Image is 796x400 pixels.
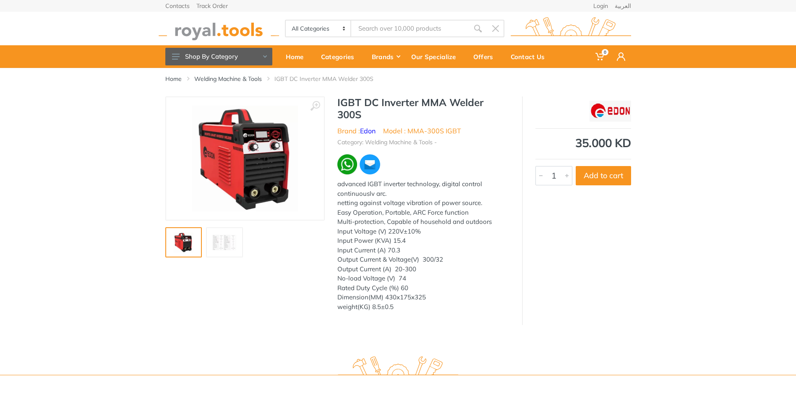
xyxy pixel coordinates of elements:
[338,356,458,379] img: royal.tools Logo
[165,48,272,65] button: Shop By Category
[505,45,556,68] a: Contact Us
[274,75,386,83] li: IGBT DC Inverter MMA Welder 300S
[337,154,358,174] img: wa.webp
[535,137,631,149] div: 35.000 KD
[593,3,608,9] a: Login
[337,236,509,246] div: Input Power (KVA) 15.4
[165,227,202,257] a: Royal Tools - IGBT DC Inverter MMA Welder 300S
[359,153,381,175] img: ma.webp
[337,293,509,302] div: Dimension(MM) 430x175x325
[337,198,509,208] div: netting against voltage vibration of power source.
[351,20,469,37] input: Site search
[590,101,631,122] img: Edon
[360,127,376,135] a: Edon
[337,217,509,312] div: Multi-protection, Capable of household and outdoors weight(KG) 8.5±0.5
[337,179,509,198] div: advanced IGBT inverter technology, digital control continuouslv arc.
[337,126,376,136] li: Brand :
[165,75,182,83] a: Home
[337,227,509,236] div: Input Voltage (V) 220V±10%
[337,274,509,283] div: No-load Voltage (V) 74
[286,21,352,36] select: Category
[165,3,190,9] a: Contacts
[165,75,631,83] nav: breadcrumb
[602,49,608,55] span: 0
[192,106,298,211] img: Royal Tools - IGBT DC Inverter MMA Welder 300S
[159,17,279,40] img: royal.tools Logo
[280,45,315,68] a: Home
[337,96,509,121] h1: IGBT DC Inverter MMA Welder 300S
[337,246,509,255] div: Input Current (A) 70.3
[576,166,631,185] button: Add to cart
[615,3,631,9] a: العربية
[337,265,509,274] div: Output Current (A) 20-300
[170,232,197,252] img: Royal Tools - IGBT DC Inverter MMA Welder 300S
[337,208,509,218] div: Easy Operation, Portable, ARC Force function
[280,48,315,65] div: Home
[467,48,505,65] div: Offers
[194,75,262,83] a: Welding Machine & Tools
[467,45,505,68] a: Offers
[405,48,467,65] div: Our Specialize
[206,227,243,257] a: Royal Tools - IGBT DC Inverter MMA Welder 300S
[505,48,556,65] div: Contact Us
[383,126,461,136] li: Model : MMA-300S IGBT
[337,255,509,265] div: Output Current & Voltage(V) 300/32
[405,45,467,68] a: Our Specialize
[315,45,366,68] a: Categories
[337,283,509,293] div: Rated Duty Cycle (%) 60
[337,138,437,147] li: Category: Welding Machine & Tools -
[590,45,611,68] a: 0
[211,232,238,252] img: Royal Tools - IGBT DC Inverter MMA Welder 300S
[196,3,228,9] a: Track Order
[315,48,366,65] div: Categories
[511,17,631,40] img: royal.tools Logo
[366,48,405,65] div: Brands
